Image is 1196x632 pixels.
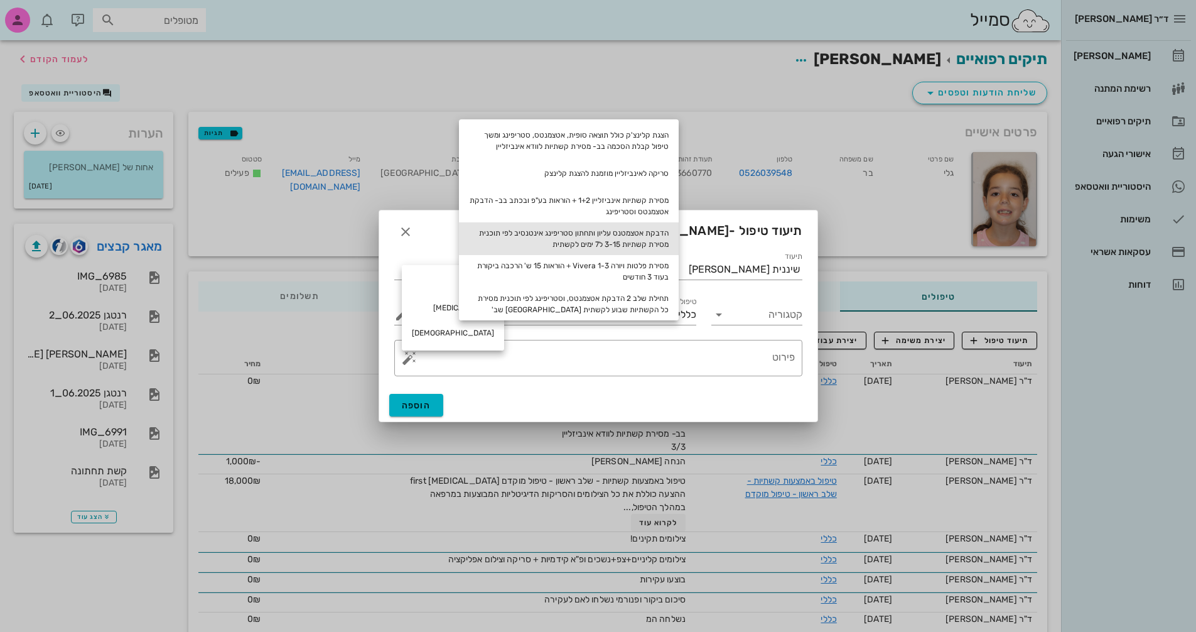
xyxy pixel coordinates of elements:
button: מחיר ₪ appended action [394,307,409,322]
div: [DEMOGRAPHIC_DATA] [402,320,504,346]
label: טיפול [680,297,696,307]
div: מסירת קשתיות אינביזליין 1+2 + הוראות בע"פ ובכתב בב- הדבקת אטצמנטס וסטריפינג [459,190,679,222]
div: תחילת שלב 2 הדבקת אטצמנטס, וסטריפינג לפי תוכנית מסירת כל הקשתיות שבוע לקשתית [GEOGRAPHIC_DATA] שב' [459,288,679,320]
div: [MEDICAL_DATA] [402,295,504,320]
button: הוספה [389,394,444,417]
div: הלבנה [402,270,504,295]
span: כללי [678,309,696,320]
div: סריקה לאינביזליין מוזמנת להצגת קלינצק [459,157,679,190]
div: מסירת פלטות ויורה Vivera 1-3 + הוראות 15 ש' הרכבה ביקורת בעוד 3 חודשים [459,255,679,288]
div: הדבקת אטצמטנס עליון ותחתון סטריפינג אינטנסיב לפי תוכנית מסירת קשתיות 3-15 ל7 ימים לקשתית [459,222,679,255]
span: הוספה [402,400,431,411]
div: שיננית [PERSON_NAME] [689,264,800,275]
label: תיעוד [785,252,802,261]
div: תיעודשיננית [PERSON_NAME] [606,259,802,280]
div: הצגת קלינצ'ק כולל תוצאה סופית, אטצמנטס, סטריפינג ומשך טיפול קבלת הסכמה בב- מסירת קשתיות לוודא אינ... [459,124,679,157]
